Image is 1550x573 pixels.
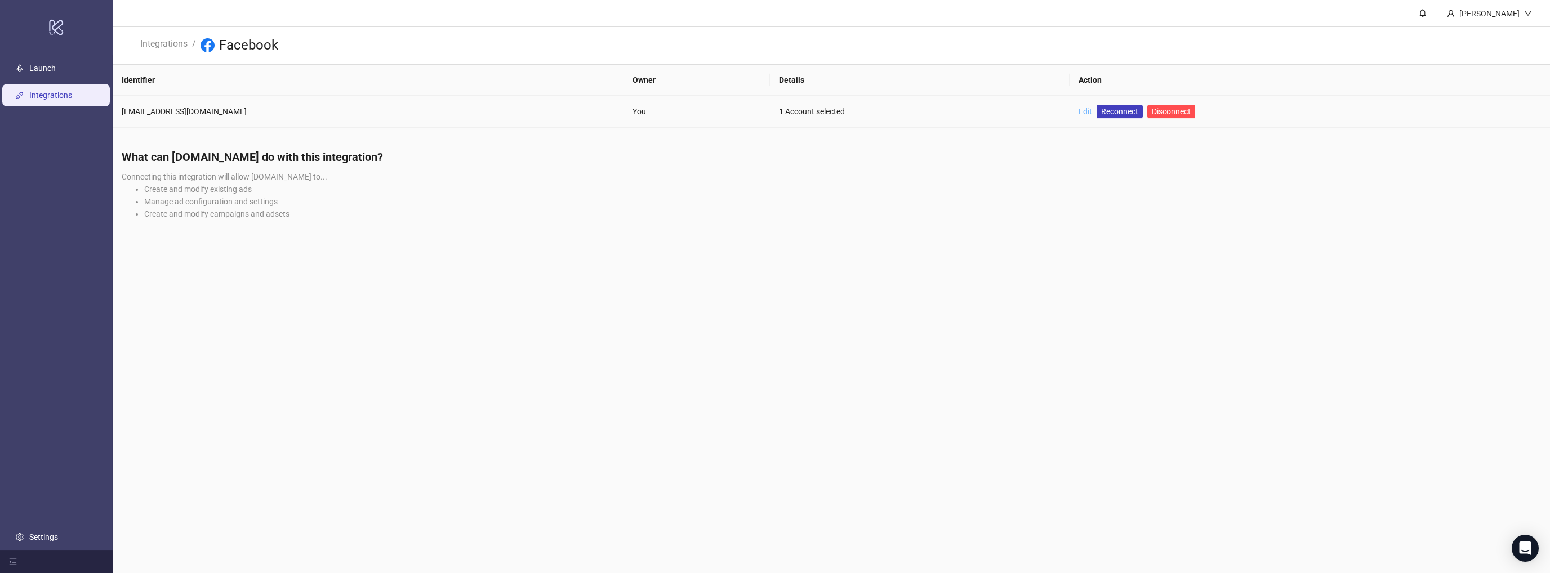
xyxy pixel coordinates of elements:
th: Owner [623,65,770,96]
li: Create and modify campaigns and adsets [144,208,1541,220]
div: 1 Account selected [779,105,1061,118]
div: [EMAIL_ADDRESS][DOMAIN_NAME] [122,105,614,118]
div: [PERSON_NAME] [1455,7,1524,20]
button: Disconnect [1147,105,1195,118]
a: Settings [29,532,58,541]
span: down [1524,10,1532,17]
a: Integrations [29,91,72,100]
span: Connecting this integration will allow [DOMAIN_NAME] to... [122,172,327,181]
span: menu-fold [9,558,17,566]
span: Disconnect [1152,107,1191,116]
th: Action [1070,65,1550,96]
span: bell [1419,9,1427,17]
h3: Facebook [219,37,278,55]
li: Manage ad configuration and settings [144,195,1541,208]
span: user [1447,10,1455,17]
a: Integrations [138,37,190,49]
li: / [192,37,196,55]
h4: What can [DOMAIN_NAME] do with this integration? [122,149,1541,165]
a: Reconnect [1097,105,1143,118]
div: Open Intercom Messenger [1512,535,1539,562]
a: Edit [1079,107,1092,116]
a: Launch [29,64,56,73]
li: Create and modify existing ads [144,183,1541,195]
span: Reconnect [1101,105,1138,118]
th: Identifier [113,65,623,96]
div: You [633,105,761,118]
th: Details [770,65,1070,96]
